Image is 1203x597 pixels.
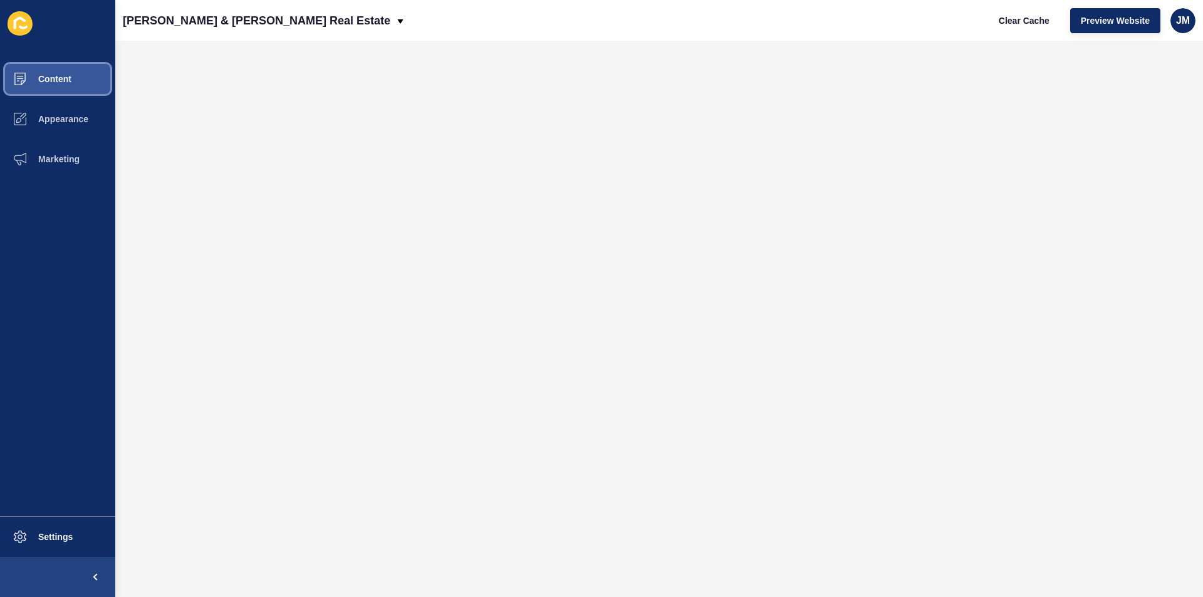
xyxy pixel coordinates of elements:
span: Preview Website [1081,14,1150,27]
button: Preview Website [1070,8,1160,33]
p: [PERSON_NAME] & [PERSON_NAME] Real Estate [123,5,390,36]
span: Clear Cache [999,14,1049,27]
button: Clear Cache [988,8,1060,33]
span: JM [1176,14,1190,27]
